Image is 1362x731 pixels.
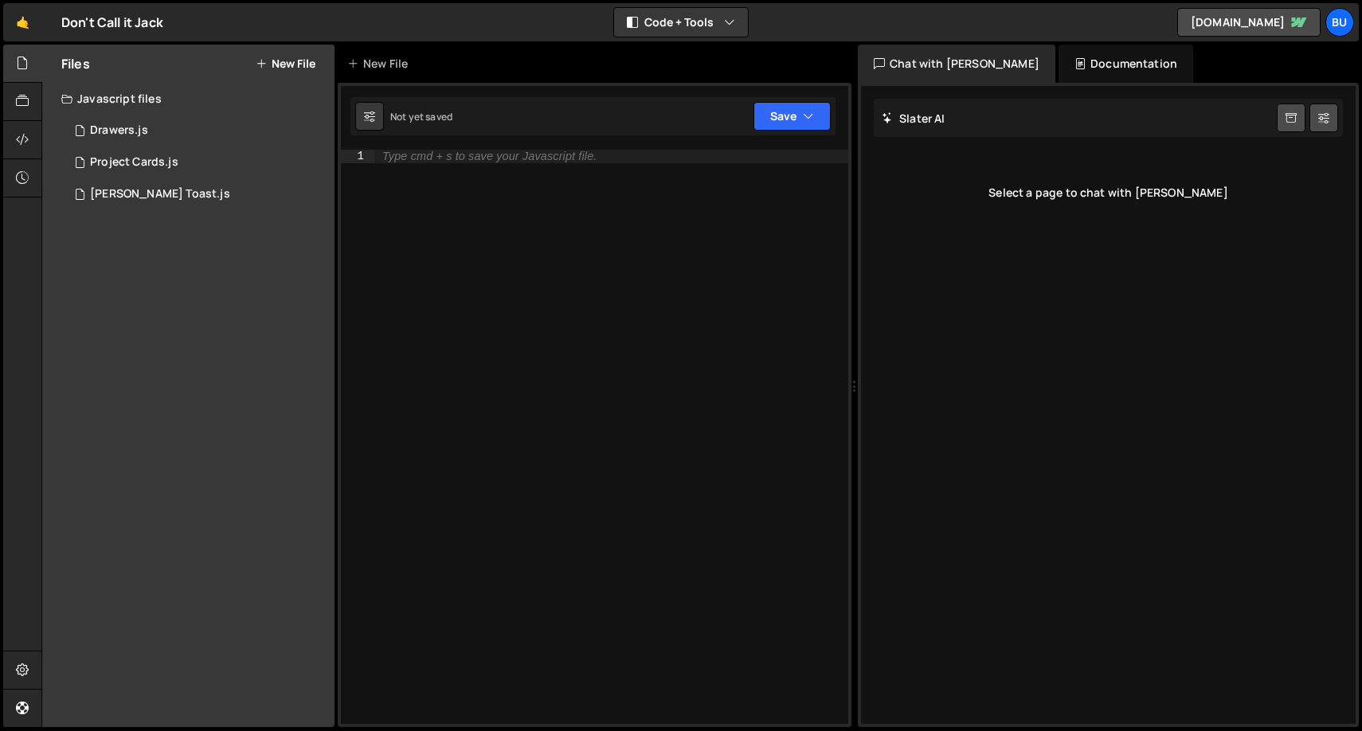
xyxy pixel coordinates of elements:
h2: Files [61,55,90,72]
div: Not yet saved [390,110,452,123]
div: Don't Call it Jack [61,13,163,32]
div: Project Cards.js [90,155,178,170]
div: Drawers.js [90,123,148,138]
div: Javascript files [42,83,335,115]
div: Type cmd + s to save your Javascript file. [382,150,597,162]
div: 16338/44169.js [61,178,335,210]
h2: Slater AI [882,111,945,126]
button: Save [753,102,831,131]
a: Bu [1325,8,1354,37]
div: Chat with [PERSON_NAME] [858,45,1055,83]
button: Code + Tools [614,8,748,37]
button: New File [256,57,315,70]
div: 16338/44175.js [61,115,335,147]
a: 🤙 [3,3,42,41]
div: 1 [341,150,374,163]
div: Documentation [1059,45,1193,83]
div: Select a page to chat with [PERSON_NAME] [874,161,1343,225]
div: [PERSON_NAME] Toast.js [90,187,230,201]
a: [DOMAIN_NAME] [1177,8,1321,37]
div: New File [347,56,414,72]
div: 16338/44166.js [61,147,335,178]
